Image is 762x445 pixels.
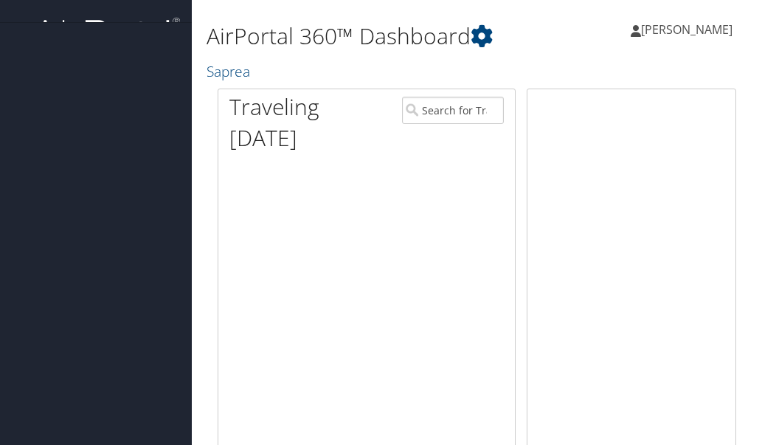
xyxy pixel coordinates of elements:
h1: Traveling [DATE] [229,92,380,153]
img: airportal-logo.png [32,16,180,51]
h1: AirPortal 360™ Dashboard [207,21,567,52]
input: Search for Traveler [402,97,503,124]
span: [PERSON_NAME] [641,21,732,38]
a: [PERSON_NAME] [631,7,747,52]
a: Saprea [207,61,254,81]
